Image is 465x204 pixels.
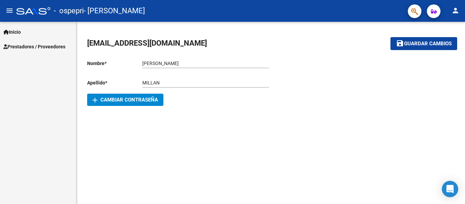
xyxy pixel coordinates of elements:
[404,41,452,47] span: Guardar cambios
[84,3,145,18] span: - [PERSON_NAME]
[87,79,142,87] p: Apellido
[3,43,65,50] span: Prestadores / Proveedores
[451,6,460,15] mat-icon: person
[87,94,163,106] button: Cambiar Contraseña
[3,28,21,36] span: Inicio
[87,39,207,47] span: [EMAIL_ADDRESS][DOMAIN_NAME]
[396,39,404,47] mat-icon: save
[5,6,14,15] mat-icon: menu
[442,181,458,197] div: Open Intercom Messenger
[54,3,84,18] span: - ospepri
[91,96,99,104] mat-icon: add
[93,97,158,103] span: Cambiar Contraseña
[87,60,142,67] p: Nombre
[390,37,457,50] button: Guardar cambios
